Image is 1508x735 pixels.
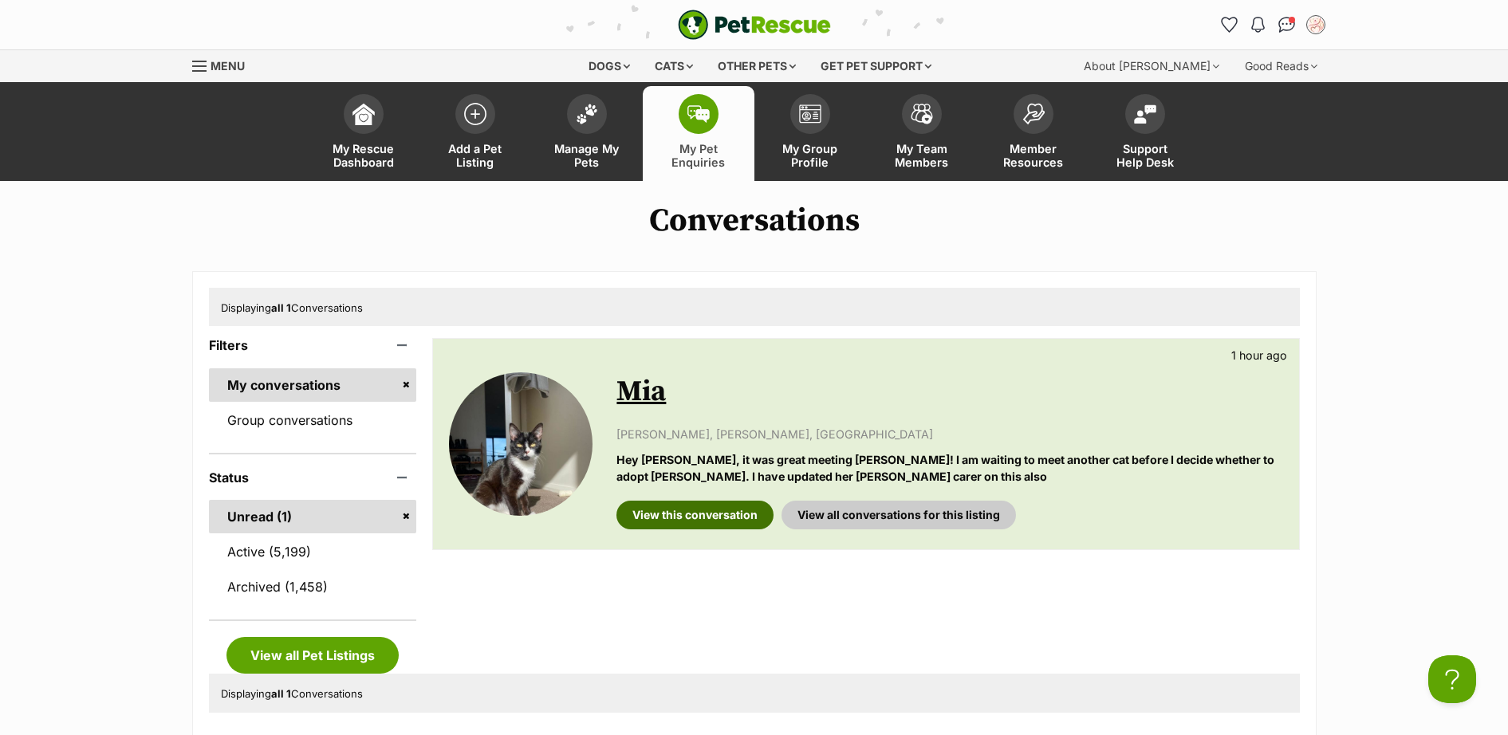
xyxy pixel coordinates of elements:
img: help-desk-icon-fdf02630f3aa405de69fd3d07c3f3aa587a6932b1a1747fa1d2bba05be0121f9.svg [1134,104,1156,124]
a: View all Pet Listings [226,637,399,674]
span: My Team Members [886,142,958,169]
header: Status [209,470,417,485]
strong: all 1 [271,301,291,314]
img: dashboard-icon-eb2f2d2d3e046f16d808141f083e7271f6b2e854fb5c12c21221c1fb7104beca.svg [352,103,375,125]
a: Member Resources [978,86,1089,181]
span: Displaying Conversations [221,301,363,314]
a: My Group Profile [754,86,866,181]
img: group-profile-icon-3fa3cf56718a62981997c0bc7e787c4b2cf8bcc04b72c1350f741eb67cf2f40e.svg [799,104,821,124]
a: Favourites [1217,12,1242,37]
a: Menu [192,50,256,79]
div: Good Reads [1234,50,1329,82]
a: My Pet Enquiries [643,86,754,181]
p: 1 hour ago [1231,347,1287,364]
a: Group conversations [209,403,417,437]
img: team-members-icon-5396bd8760b3fe7c0b43da4ab00e1e3bb1a5d9ba89233759b79545d2d3fc5d0d.svg [911,104,933,124]
div: Dogs [577,50,641,82]
a: Active (5,199) [209,535,417,568]
a: My conversations [209,368,417,402]
a: Mia [616,374,666,410]
span: My Group Profile [774,142,846,169]
p: [PERSON_NAME], [PERSON_NAME], [GEOGRAPHIC_DATA] [616,426,1282,442]
img: pet-enquiries-icon-7e3ad2cf08bfb03b45e93fb7055b45f3efa6380592205ae92323e6603595dc1f.svg [687,105,710,123]
span: Menu [211,59,245,73]
img: member-resources-icon-8e73f808a243e03378d46382f2149f9095a855e16c252ad45f914b54edf8863c.svg [1022,103,1045,124]
ul: Account quick links [1217,12,1329,37]
img: chat-41dd97257d64d25036548639549fe6c8038ab92f7586957e7f3b1b290dea8141.svg [1278,17,1295,33]
img: Mia [449,372,593,516]
a: Manage My Pets [531,86,643,181]
strong: all 1 [271,687,291,700]
img: manage-my-pets-icon-02211641906a0b7f246fdf0571729dbe1e7629f14944591b6c1af311fb30b64b.svg [576,104,598,124]
div: About [PERSON_NAME] [1073,50,1230,82]
a: Conversations [1274,12,1300,37]
iframe: Help Scout Beacon - Open [1428,655,1476,703]
div: Other pets [707,50,807,82]
span: My Rescue Dashboard [328,142,400,169]
a: Archived (1,458) [209,570,417,603]
span: Displaying Conversations [221,687,363,700]
button: My account [1303,12,1329,37]
button: Notifications [1246,12,1271,37]
img: logo-e224e6f780fb5917bec1dbf3a21bbac754714ae5b6737aabdf751b685950b380.svg [678,10,831,40]
a: My Team Members [866,86,978,181]
header: Filters [209,338,417,352]
span: Add a Pet Listing [439,142,511,169]
a: Unread (1) [209,500,417,533]
a: PetRescue [678,10,831,40]
span: Support Help Desk [1109,142,1181,169]
a: Add a Pet Listing [419,86,531,181]
img: Give a Kitty a Home profile pic [1308,17,1324,33]
a: Support Help Desk [1089,86,1201,181]
a: My Rescue Dashboard [308,86,419,181]
a: View this conversation [616,501,774,529]
img: notifications-46538b983faf8c2785f20acdc204bb7945ddae34d4c08c2a6579f10ce5e182be.svg [1251,17,1264,33]
span: Member Resources [998,142,1069,169]
div: Cats [644,50,704,82]
img: add-pet-listing-icon-0afa8454b4691262ce3f59096e99ab1cd57d4a30225e0717b998d2c9b9846f56.svg [464,103,486,125]
a: View all conversations for this listing [782,501,1016,529]
div: Get pet support [809,50,943,82]
span: My Pet Enquiries [663,142,734,169]
p: Hey [PERSON_NAME], it was great meeting [PERSON_NAME]! I am waiting to meet another cat before I ... [616,451,1282,485]
span: Manage My Pets [551,142,623,169]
